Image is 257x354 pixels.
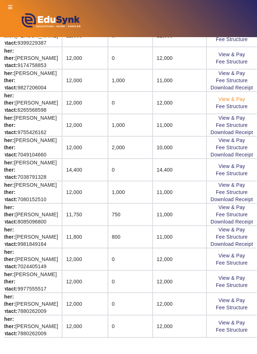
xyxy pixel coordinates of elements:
[218,52,245,57] a: View & Pay
[153,203,206,226] td: 11,000
[108,114,153,136] td: 1,000
[210,85,253,90] a: Download Receipt
[218,297,245,303] a: View & Pay
[153,248,206,270] td: 12,000
[62,136,108,159] td: 12,000
[153,47,206,69] td: 12,000
[108,226,153,248] td: 800
[108,315,153,337] td: 0
[218,163,245,169] a: View & Pay
[210,129,253,135] a: Download Receipt
[216,171,248,176] a: Fee Structure
[62,293,108,315] td: 12,000
[218,137,245,143] a: View & Pay
[62,203,108,226] td: 11,750
[218,96,245,102] a: View & Pay
[218,182,245,188] a: View & Pay
[153,114,206,136] td: 11,000
[216,212,248,217] a: Fee Structure
[210,152,253,158] a: Download Receipt
[153,293,206,315] td: 12,000
[210,196,253,202] a: Download Receipt
[216,305,248,310] a: Fee Structure
[108,136,153,159] td: 2,000
[62,159,108,181] td: 14,400
[216,234,248,240] a: Fee Structure
[216,103,248,109] a: Fee Structure
[62,226,108,248] td: 11,800
[153,181,206,203] td: 11,000
[62,114,108,136] td: 12,000
[62,248,108,270] td: 12,000
[62,270,108,293] td: 12,000
[153,92,206,114] td: 12,000
[108,203,153,226] td: 750
[216,327,248,333] a: Fee Structure
[218,70,245,76] a: View & Pay
[62,69,108,92] td: 12,000
[108,47,153,69] td: 0
[153,159,206,181] td: 14,400
[216,282,248,288] a: Fee Structure
[218,253,245,258] a: View & Pay
[216,189,248,195] a: Fee Structure
[108,293,153,315] td: 0
[108,92,153,114] td: 0
[62,92,108,114] td: 12,000
[216,145,248,150] a: Fee Structure
[108,69,153,92] td: 1,000
[108,248,153,270] td: 0
[218,320,245,326] a: View & Pay
[108,181,153,203] td: 1,000
[210,241,253,247] a: Download Receipt
[218,275,245,281] a: View & Pay
[153,69,206,92] td: 11,000
[108,270,153,293] td: 0
[216,59,248,65] a: Fee Structure
[216,36,248,42] a: Fee Structure
[216,122,248,128] a: Fee Structure
[218,204,245,210] a: View & Pay
[62,315,108,337] td: 12,000
[210,219,253,225] a: Download Receipt
[216,260,248,266] a: Fee Structure
[62,47,108,69] td: 12,000
[216,78,248,83] a: Fee Structure
[153,315,206,337] td: 12,000
[8,11,93,34] img: edusynk-logo.png
[218,115,245,121] a: View & Pay
[153,136,206,159] td: 10,000
[153,226,206,248] td: 11,000
[108,159,153,181] td: 0
[153,270,206,293] td: 12,000
[218,227,245,233] a: View & Pay
[62,181,108,203] td: 12,000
